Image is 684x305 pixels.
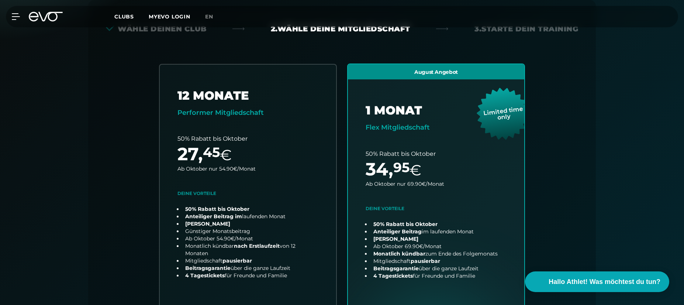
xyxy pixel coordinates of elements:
a: MYEVO LOGIN [149,13,190,20]
span: Hallo Athlet! Was möchtest du tun? [549,277,660,287]
span: en [205,13,213,20]
a: en [205,13,222,21]
span: Clubs [114,13,134,20]
a: Clubs [114,13,149,20]
button: Hallo Athlet! Was möchtest du tun? [525,271,669,292]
